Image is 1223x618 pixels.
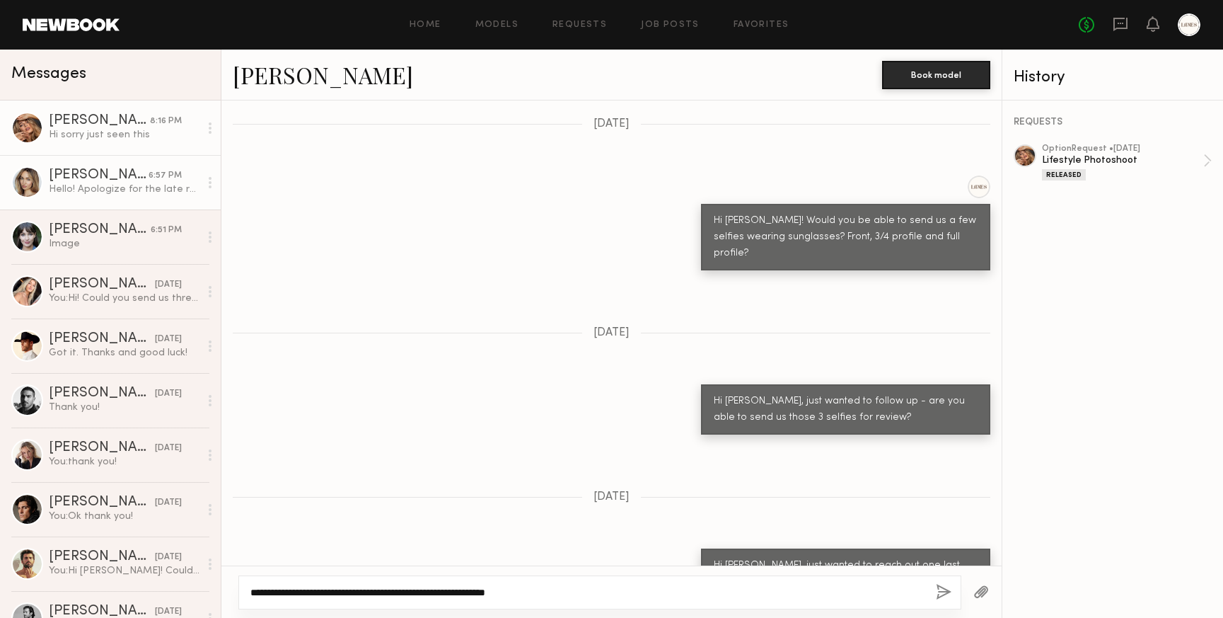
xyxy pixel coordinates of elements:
[155,442,182,455] div: [DATE]
[49,223,151,237] div: [PERSON_NAME]
[1042,144,1212,181] a: optionRequest •[DATE]Lifestyle PhotoshootReleased
[49,496,155,510] div: [PERSON_NAME]
[11,66,86,82] span: Messages
[49,292,199,305] div: You: Hi! Could you send us three raw unedited selfies of you wearing sunglasses? Front facing, 3/...
[151,224,182,237] div: 6:51 PM
[714,213,978,262] div: Hi [PERSON_NAME]! Would you be able to send us a few selfies wearing sunglasses? Front, 3/4 profi...
[149,169,182,183] div: 6:57 PM
[150,115,182,128] div: 8:16 PM
[475,21,518,30] a: Models
[49,510,199,523] div: You: Ok thank you!
[49,237,199,251] div: Image
[882,61,990,89] button: Book model
[714,558,978,607] div: Hi [PERSON_NAME], just wanted to reach out one last time - are you able to send us those selfies ...
[155,496,182,510] div: [DATE]
[49,550,155,564] div: [PERSON_NAME]
[49,387,155,401] div: [PERSON_NAME]
[1042,169,1086,181] div: Released
[49,183,199,196] div: Hello! Apologize for the late reply but yes will have those sent [DATE] morning with natural ligh...
[49,168,149,183] div: [PERSON_NAME]
[49,114,150,128] div: [PERSON_NAME]
[155,551,182,564] div: [DATE]
[49,564,199,578] div: You: Hi [PERSON_NAME]! Could you send us three raw unedited selfies of you wearing sunglasses? Fr...
[1042,144,1203,154] div: option Request • [DATE]
[1014,118,1212,127] div: REQUESTS
[49,277,155,292] div: [PERSON_NAME]
[734,21,789,30] a: Favorites
[49,455,199,469] div: You: thank you!
[593,491,630,503] span: [DATE]
[49,128,199,142] div: Hi sorry just seen this
[1014,69,1212,86] div: History
[155,387,182,401] div: [DATE]
[552,21,607,30] a: Requests
[714,394,978,426] div: Hi [PERSON_NAME], just wanted to follow up - are you able to send us those 3 selfies for review?
[49,441,155,455] div: [PERSON_NAME]
[593,327,630,339] span: [DATE]
[155,278,182,292] div: [DATE]
[593,118,630,130] span: [DATE]
[1042,154,1203,167] div: Lifestyle Photoshoot
[233,59,413,90] a: [PERSON_NAME]
[410,21,441,30] a: Home
[49,401,199,414] div: Thank you!
[882,68,990,80] a: Book model
[49,346,199,360] div: Got it. Thanks and good luck!
[155,333,182,346] div: [DATE]
[49,332,155,346] div: [PERSON_NAME]
[641,21,700,30] a: Job Posts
